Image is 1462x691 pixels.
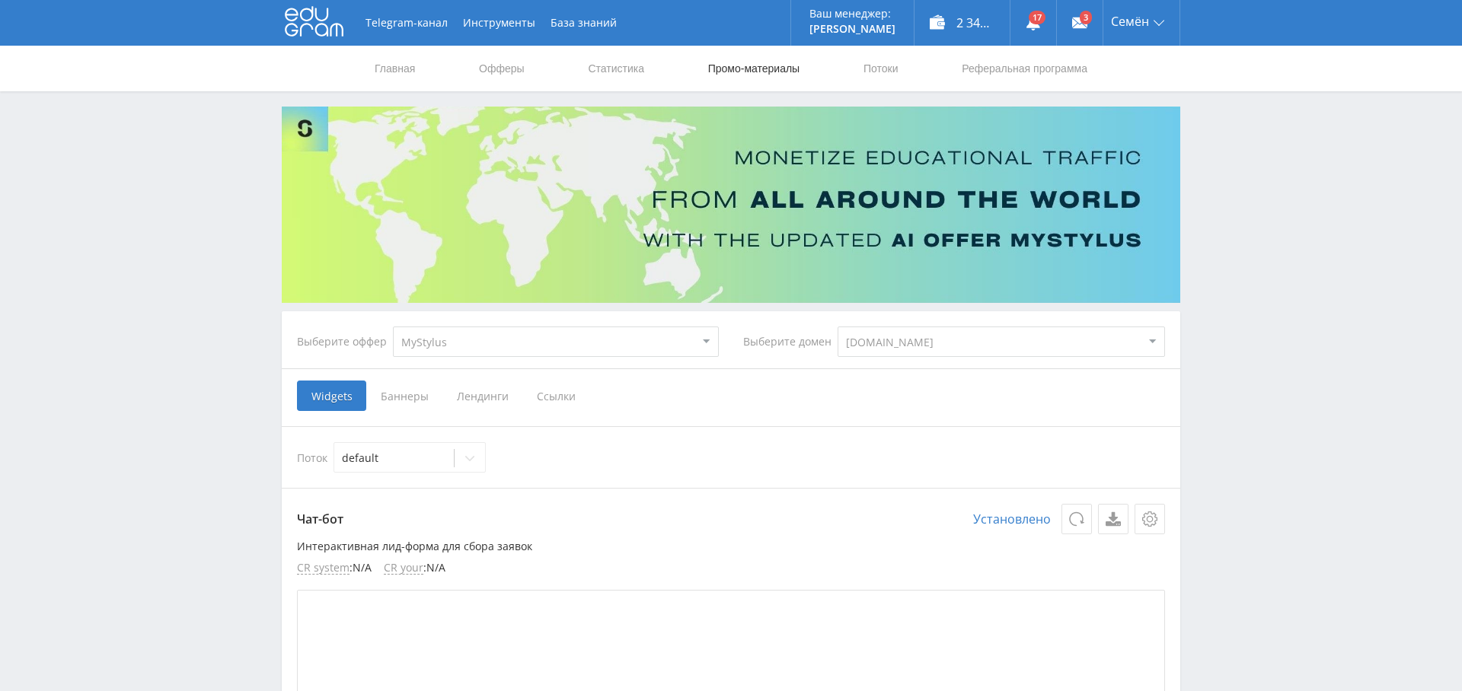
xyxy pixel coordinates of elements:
[743,336,838,348] div: Выберите домен
[297,336,393,348] div: Выберите оффер
[366,381,442,411] span: Баннеры
[297,504,1165,534] p: Чат-бот
[373,46,417,91] a: Главная
[477,46,526,91] a: Офферы
[1111,15,1149,27] span: Семён
[297,540,1165,552] p: Интерактивная лид-форма для сбора заявок
[960,46,1089,91] a: Реферальная программа
[297,442,1165,473] div: Поток
[862,46,900,91] a: Потоки
[282,107,1180,303] img: Banner
[809,23,895,35] p: [PERSON_NAME]
[442,381,522,411] span: Лендинги
[384,562,423,575] span: CR your
[297,562,372,575] li: : N/A
[1098,504,1128,534] a: Скачать
[973,504,1051,534] span: Установлено
[384,562,445,575] li: : N/A
[297,381,366,411] span: Widgets
[522,381,590,411] span: Ссылки
[1061,504,1092,534] button: Обновить
[707,46,801,91] a: Промо-материалы
[809,8,895,20] p: Ваш менеджер:
[1135,504,1165,534] button: Настройки
[297,562,350,575] span: CR system
[586,46,646,91] a: Статистика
